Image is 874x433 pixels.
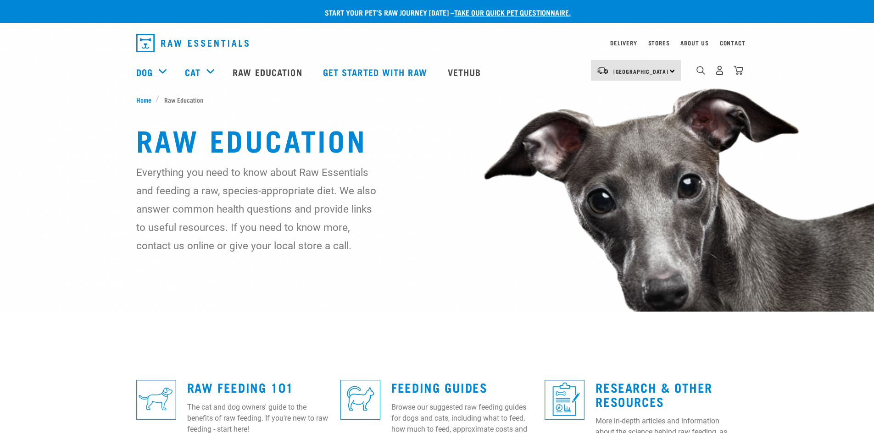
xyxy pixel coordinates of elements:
[185,65,200,79] a: Cat
[545,380,585,420] img: re-icons-healthcheck1-sq-blue.png
[136,95,738,104] nav: breadcrumbs
[696,66,705,75] img: home-icon-1@2x.png
[680,41,708,44] a: About Us
[136,95,151,104] span: Home
[439,54,493,90] a: Vethub
[314,54,439,90] a: Get started with Raw
[187,384,294,390] a: Raw Feeding 101
[454,10,571,14] a: take our quick pet questionnaire.
[136,95,156,104] a: Home
[391,384,487,390] a: Feeding Guides
[223,54,313,90] a: Raw Education
[136,65,153,79] a: Dog
[596,66,609,75] img: van-moving.png
[613,70,669,73] span: [GEOGRAPHIC_DATA]
[720,41,746,44] a: Contact
[715,66,724,75] img: user.png
[136,380,176,420] img: re-icons-dog3-sq-blue.png
[136,163,377,255] p: Everything you need to know about Raw Essentials and feeding a raw, species-appropriate diet. We ...
[340,380,380,420] img: re-icons-cat2-sq-blue.png
[596,384,713,405] a: Research & Other Resources
[129,30,746,56] nav: dropdown navigation
[734,66,743,75] img: home-icon@2x.png
[610,41,637,44] a: Delivery
[648,41,670,44] a: Stores
[136,123,738,156] h1: Raw Education
[136,34,249,52] img: Raw Essentials Logo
